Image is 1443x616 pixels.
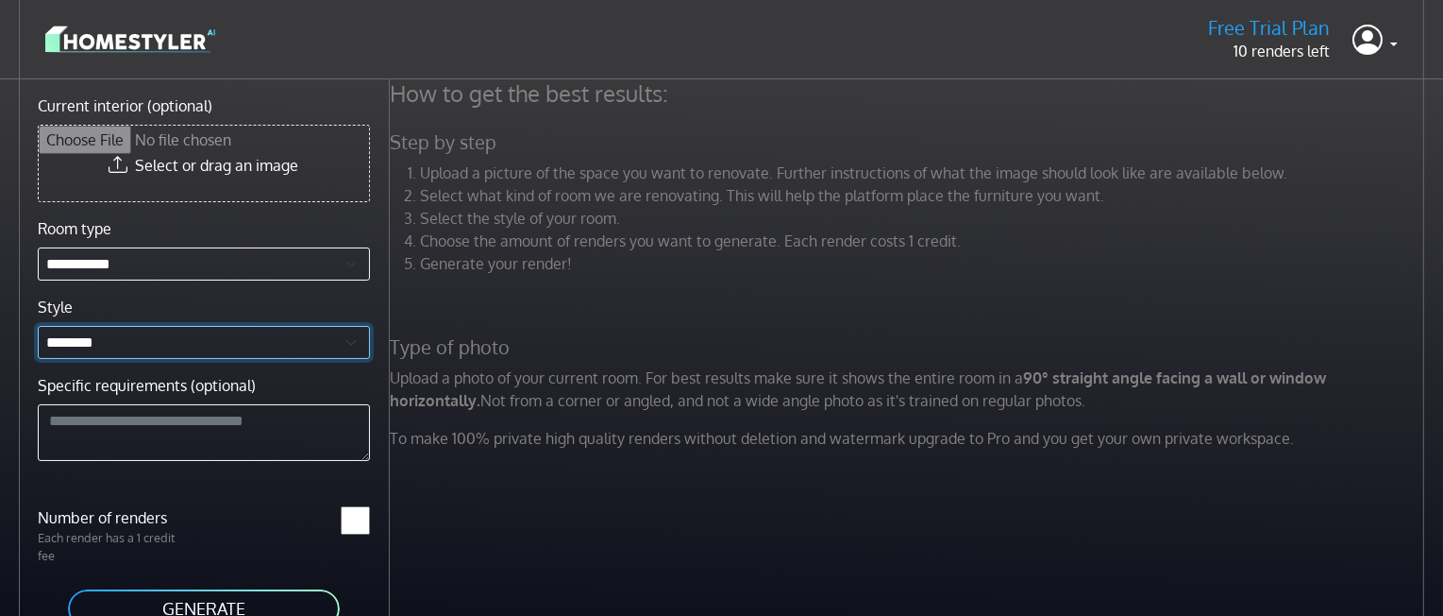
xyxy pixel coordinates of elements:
h5: Type of photo [378,335,1440,359]
label: Room type [38,217,111,240]
img: logo-3de290ba35641baa71223ecac5eacb59cb85b4c7fdf211dc9aaecaaee71ea2f8.svg [45,23,215,56]
h5: Free Trial Plan [1208,16,1330,40]
p: Upload a photo of your current room. For best results make sure it shows the entire room in a Not... [378,367,1440,412]
label: Number of renders [26,506,204,529]
label: Specific requirements (optional) [38,374,256,397]
li: Choose the amount of renders you want to generate. Each render costs 1 credit. [420,230,1429,252]
p: Each render has a 1 credit fee [26,529,204,565]
li: Select what kind of room we are renovating. This will help the platform place the furniture you w... [420,184,1429,207]
p: To make 100% private high quality renders without deletion and watermark upgrade to Pro and you g... [378,427,1440,450]
h5: Step by step [378,130,1440,154]
li: Select the style of your room. [420,207,1429,230]
p: 10 renders left [1208,40,1330,62]
label: Style [38,296,73,318]
label: Current interior (optional) [38,94,212,117]
strong: 90° straight angle facing a wall or window horizontally. [390,368,1326,410]
li: Upload a picture of the space you want to renovate. Further instructions of what the image should... [420,162,1429,184]
li: Generate your render! [420,252,1429,275]
h4: How to get the best results: [378,79,1440,108]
